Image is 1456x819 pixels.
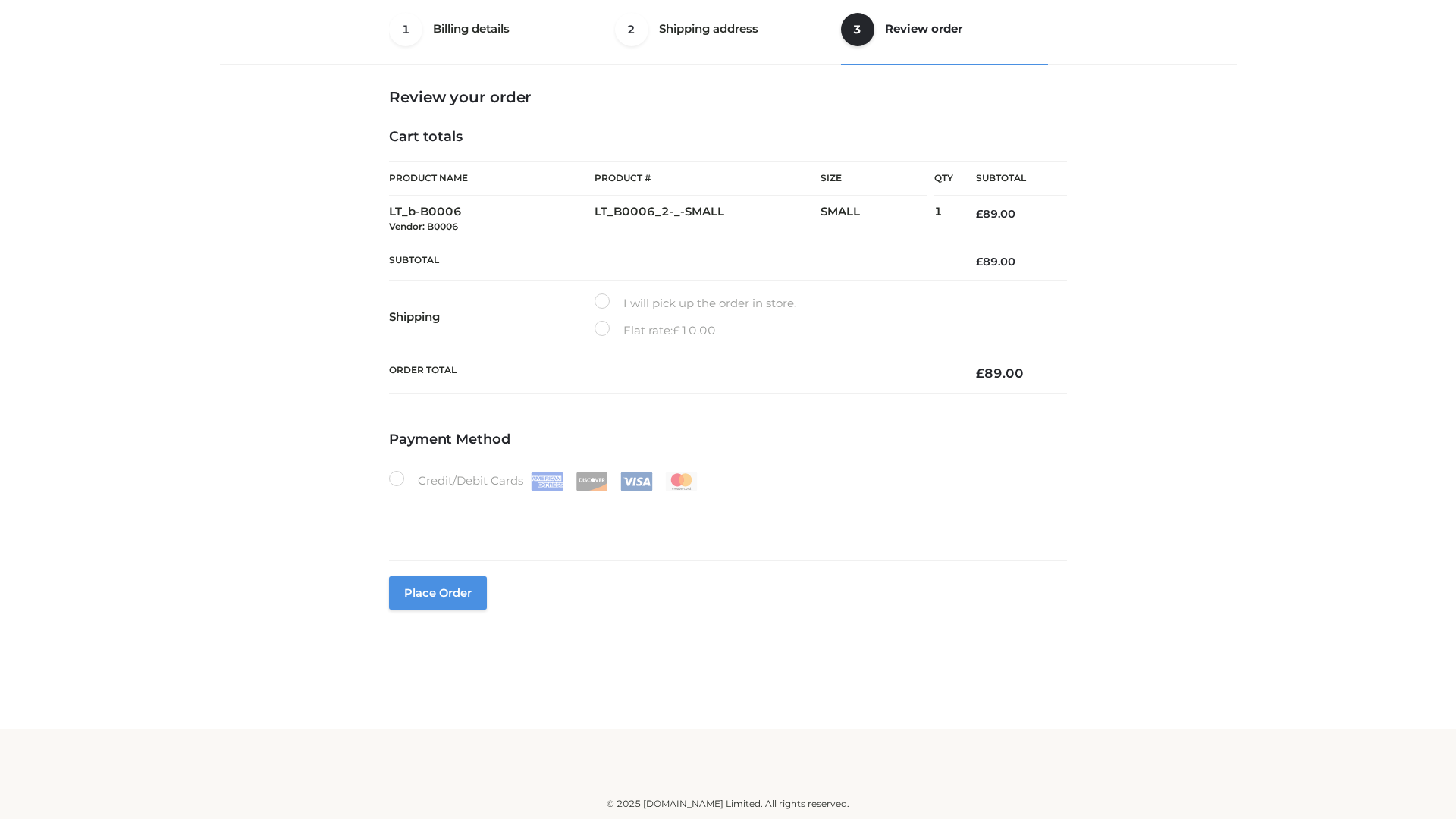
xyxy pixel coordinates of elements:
[976,255,983,268] span: £
[386,488,1064,544] iframe: Secure payment input frame
[595,196,821,243] td: LT_B0006_2-_-SMALL
[595,161,821,196] th: Product #
[976,207,983,221] span: £
[389,88,1067,106] h3: Review your order
[389,353,953,394] th: Order Total
[665,472,698,491] img: Mastercard
[953,162,1067,196] th: Subtotal
[389,243,953,280] th: Subtotal
[821,162,927,196] th: Size
[531,472,563,491] img: Amex
[389,221,458,232] small: Vendor: B0006
[976,366,1024,381] bdi: 89.00
[576,472,608,491] img: Discover
[934,161,953,196] th: Qty
[595,321,716,340] label: Flat rate:
[976,255,1015,268] bdi: 89.00
[673,323,680,337] span: £
[389,196,595,243] td: LT_b-B0006
[389,576,487,610] button: Place order
[225,796,1231,811] div: © 2025 [DOMAIN_NAME] Limited. All rights reserved.
[821,196,934,243] td: SMALL
[389,431,1067,448] h4: Payment Method
[389,129,1067,146] h4: Cart totals
[976,366,984,381] span: £
[389,161,595,196] th: Product Name
[673,323,716,337] bdi: 10.00
[934,196,953,243] td: 1
[976,207,1015,221] bdi: 89.00
[595,293,796,313] label: I will pick up the order in store.
[620,472,653,491] img: Visa
[389,281,595,353] th: Shipping
[389,471,699,491] label: Credit/Debit Cards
